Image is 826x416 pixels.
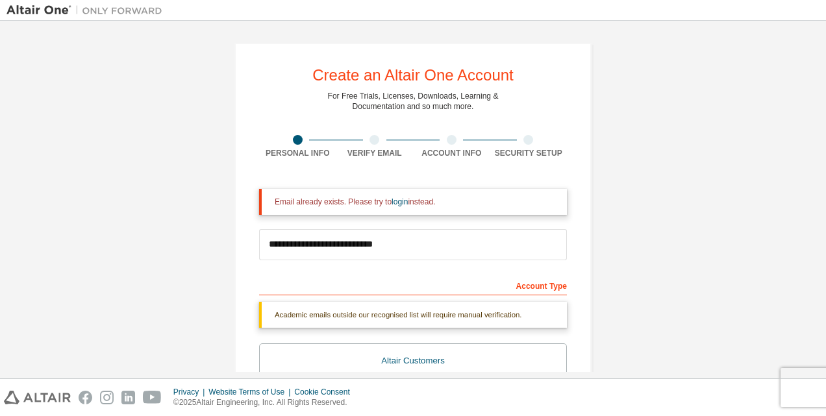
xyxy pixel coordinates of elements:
[173,387,208,397] div: Privacy
[268,352,558,370] div: Altair Customers
[6,4,169,17] img: Altair One
[259,275,567,295] div: Account Type
[208,387,294,397] div: Website Terms of Use
[4,391,71,404] img: altair_logo.svg
[100,391,114,404] img: instagram.svg
[490,148,568,158] div: Security Setup
[392,197,408,206] a: login
[294,387,357,397] div: Cookie Consent
[413,148,490,158] div: Account Info
[336,148,414,158] div: Verify Email
[328,91,499,112] div: For Free Trials, Licenses, Downloads, Learning & Documentation and so much more.
[275,197,557,207] div: Email already exists. Please try to instead.
[79,391,92,404] img: facebook.svg
[259,302,567,328] div: Academic emails outside our recognised list will require manual verification.
[173,397,358,408] p: © 2025 Altair Engineering, Inc. All Rights Reserved.
[268,370,558,391] div: For existing customers looking to access software downloads, HPC resources, community, trainings ...
[312,67,514,83] div: Create an Altair One Account
[143,391,162,404] img: youtube.svg
[259,148,336,158] div: Personal Info
[121,391,135,404] img: linkedin.svg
